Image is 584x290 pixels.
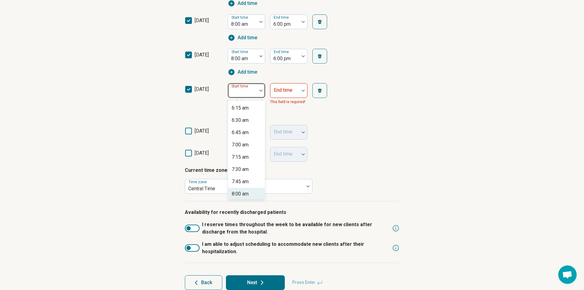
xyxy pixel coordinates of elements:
[238,34,257,41] span: Add time
[185,275,222,290] button: Back
[202,241,390,255] span: I am able to adjust scheduling to accommodate new clients after their hospitalization.
[238,68,257,76] span: Add time
[226,275,285,290] button: Next
[231,84,249,88] label: Start time
[270,100,305,104] span: This field is required!
[232,166,249,173] div: 7:30 am
[231,50,249,54] label: Start time
[185,209,399,216] p: Availability for recently discharged patients
[195,52,209,58] span: [DATE]
[274,50,290,54] label: End time
[274,87,292,93] label: End time
[232,129,249,136] div: 6:45 am
[202,221,390,236] span: I reserve times throughout the week to be available for new clients after discharge from the hosp...
[195,17,209,23] span: [DATE]
[195,150,209,156] span: [DATE]
[231,15,249,20] label: Start time
[274,15,290,20] label: End time
[201,280,212,285] span: Back
[232,178,249,185] div: 7:45 am
[232,104,249,112] div: 6:15 am
[228,100,263,104] span: This field is required!
[232,190,249,198] div: 8:00 am
[228,68,257,76] button: Add time
[232,141,249,149] div: 7:00 am
[195,86,209,92] span: [DATE]
[288,275,326,290] span: Press Enter
[232,153,249,161] div: 7:15 am
[558,265,577,284] div: Open chat
[185,167,399,174] p: Current time zone
[189,180,208,184] label: Time zone
[195,128,209,134] span: [DATE]
[228,34,257,41] button: Add time
[232,117,249,124] div: 6:30 am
